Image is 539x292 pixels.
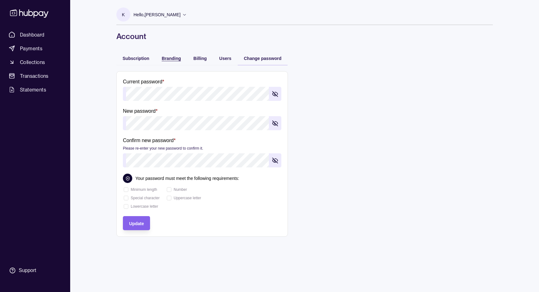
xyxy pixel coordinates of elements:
p: Current password [123,79,162,84]
span: Change password [244,56,282,61]
p: Uppercase letter [174,195,201,201]
p: Please re-enter your new password to confirm it. [123,146,203,151]
span: Transactions [20,72,49,80]
a: Statements [6,84,64,95]
a: Collections [6,57,64,68]
span: Users [219,56,231,61]
div: animation [123,203,129,210]
p: Special character [131,195,160,201]
label: Current password [123,78,164,85]
span: Collections [20,58,45,66]
a: Support [6,264,64,277]
input: New password [126,116,269,130]
span: Branding [162,56,181,61]
a: Transactions [6,70,64,82]
button: Update [123,216,150,230]
p: Lowercase letter [131,203,158,210]
span: Dashboard [20,31,45,38]
div: animation [166,195,172,201]
div: Support [19,267,36,274]
h1: Account [116,31,493,41]
div: animation [166,186,172,193]
p: Minimum length [131,186,157,193]
span: Statements [20,86,46,93]
p: Number [174,186,187,193]
div: animation [123,186,129,193]
label: Confirm new password [123,136,203,152]
p: K [122,11,125,18]
p: Your password must meet the following requirements: [135,175,239,182]
a: Dashboard [6,29,64,40]
p: Confirm new password [123,138,174,143]
input: Current password [126,87,269,101]
label: New password [123,107,158,115]
span: Update [129,221,144,226]
div: animation [123,195,129,201]
a: Payments [6,43,64,54]
span: Subscription [123,56,149,61]
p: New password [123,108,156,114]
span: Billing [193,56,207,61]
input: Confirm new password [126,153,269,167]
span: Payments [20,45,42,52]
p: Hello, [PERSON_NAME] [134,11,181,18]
